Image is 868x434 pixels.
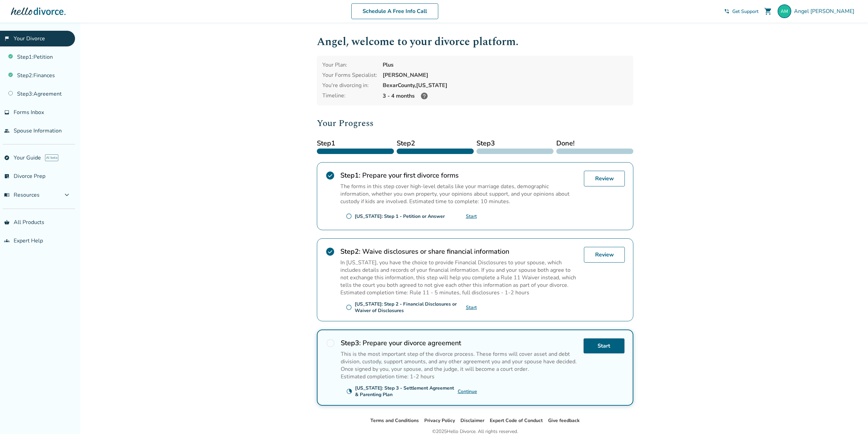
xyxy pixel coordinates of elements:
[4,128,10,134] span: people
[355,301,466,314] div: [US_STATE]: Step 2 - Financial Disclosures or Waiver of Disclosures
[4,36,10,41] span: flag_2
[778,4,791,18] img: angel.moreno210@gmail.com
[322,71,377,79] div: Your Forms Specialist:
[732,8,759,15] span: Get Support
[460,417,484,425] li: Disclaimer
[341,373,578,380] p: Estimated completion time: 1-2 hours
[724,9,730,14] span: phone_in_talk
[794,8,857,15] span: Angel [PERSON_NAME]
[4,173,10,179] span: list_alt_check
[346,213,352,219] span: radio_button_unchecked
[584,171,625,186] a: Review
[355,385,458,398] div: [US_STATE]: Step 3 - Settlement Agreement & Parenting Plan
[764,7,772,15] span: shopping_cart
[383,71,628,79] div: [PERSON_NAME]
[351,3,438,19] a: Schedule A Free Info Call
[341,338,361,348] strong: Step 3 :
[325,171,335,180] span: check_circle
[584,338,624,353] a: Start
[325,247,335,256] span: check_circle
[317,138,394,149] span: Step 1
[340,247,578,256] h2: Waive disclosures or share financial information
[370,417,419,424] a: Terms and Conditions
[341,350,578,373] p: This is the most important step of the divorce process. These forms will cover asset and debt div...
[383,92,628,100] div: 3 - 4 months
[4,238,10,243] span: groups
[4,155,10,160] span: explore
[317,33,633,50] h1: Angel , welcome to your divorce platform.
[834,401,868,434] iframe: Chat Widget
[322,82,377,89] div: You're divorcing in:
[326,338,335,348] span: radio_button_unchecked
[383,61,628,69] div: Plus
[4,191,40,199] span: Resources
[322,61,377,69] div: Your Plan:
[45,154,58,161] span: AI beta
[424,417,455,424] a: Privacy Policy
[340,171,578,180] h2: Prepare your first divorce forms
[4,220,10,225] span: shopping_basket
[340,183,578,205] p: The forms in this step cover high-level details like your marriage dates, demographic information...
[317,116,633,130] h2: Your Progress
[63,191,71,199] span: expand_more
[322,92,377,100] div: Timeline:
[355,213,445,220] div: [US_STATE]: Step 1 - Petition or Answer
[346,304,352,310] span: radio_button_unchecked
[4,110,10,115] span: inbox
[340,247,361,256] strong: Step 2 :
[548,417,580,425] li: Give feedback
[14,109,44,116] span: Forms Inbox
[397,138,474,149] span: Step 2
[340,171,361,180] strong: Step 1 :
[584,247,625,263] a: Review
[340,289,578,296] p: Estimated completion time: Rule 11 - 5 minutes, full disclosures - 1-2 hours
[458,388,477,395] a: Continue
[466,213,477,220] a: Start
[724,8,759,15] a: phone_in_talkGet Support
[476,138,554,149] span: Step 3
[466,304,477,311] a: Start
[341,338,578,348] h2: Prepare your divorce agreement
[340,259,578,289] p: In [US_STATE], you have the choice to provide Financial Disclosures to your spouse, which include...
[556,138,633,149] span: Done!
[4,192,10,198] span: menu_book
[383,82,628,89] div: Bexar County, [US_STATE]
[346,388,352,394] span: clock_loader_40
[490,417,543,424] a: Expert Code of Conduct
